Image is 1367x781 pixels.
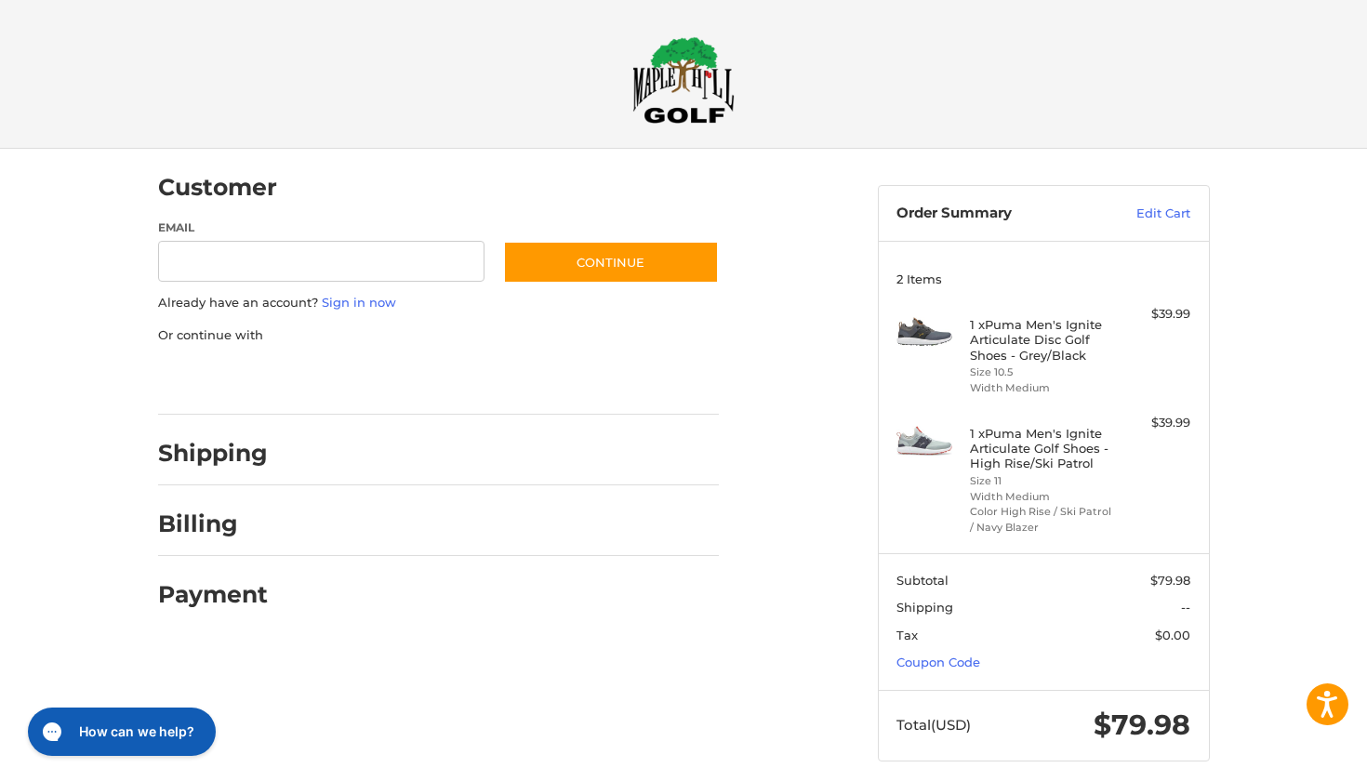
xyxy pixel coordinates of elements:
li: Color High Rise / Ski Patrol / Navy Blazer [970,504,1112,535]
li: Size 11 [970,473,1112,489]
iframe: Gorgias live chat messenger [19,701,221,762]
li: Size 10.5 [970,364,1112,380]
a: Coupon Code [896,655,980,669]
h2: Customer [158,173,277,202]
span: $79.98 [1150,573,1190,588]
button: Continue [503,241,719,284]
a: Sign in now [322,295,396,310]
span: $0.00 [1155,628,1190,642]
li: Width Medium [970,489,1112,505]
li: Width Medium [970,380,1112,396]
h2: Billing [158,510,267,538]
span: Subtotal [896,573,949,588]
h4: 1 x Puma Men's Ignite Articulate Golf Shoes - High Rise/Ski Patrol [970,426,1112,471]
h4: 1 x Puma Men's Ignite Articulate Disc Golf Shoes - Grey/Black [970,317,1112,363]
p: Already have an account? [158,294,719,312]
iframe: PayPal-paylater [310,363,449,396]
span: Total (USD) [896,716,971,734]
p: Or continue with [158,326,719,345]
span: -- [1181,600,1190,615]
div: $39.99 [1117,305,1190,324]
h3: 2 Items [896,271,1190,286]
iframe: PayPal-paypal [152,363,291,396]
span: Shipping [896,600,953,615]
h2: Shipping [158,439,268,468]
iframe: PayPal-venmo [467,363,606,396]
img: Maple Hill Golf [632,36,735,124]
span: Tax [896,628,918,642]
a: Edit Cart [1096,205,1190,223]
h2: Payment [158,580,268,609]
label: Email [158,219,485,236]
div: $39.99 [1117,414,1190,432]
h3: Order Summary [896,205,1096,223]
span: $79.98 [1094,708,1190,742]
